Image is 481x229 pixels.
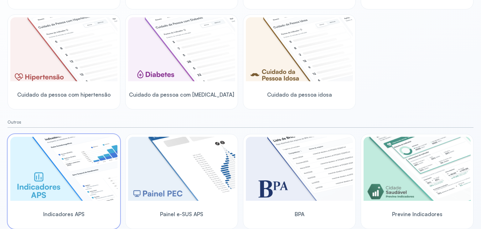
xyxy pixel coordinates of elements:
img: pec-panel.png [128,137,235,201]
img: previne-brasil.png [364,137,471,201]
span: Cuidado da pessoa com hipertensão [17,91,111,98]
small: Outros [8,120,473,125]
span: Previne Indicadores [392,211,442,217]
span: Painel e-SUS APS [160,211,203,217]
span: Cuidado da pessoa idosa [267,91,332,98]
img: aps-indicators.png [10,137,117,201]
span: BPA [295,211,304,217]
img: bpa.png [246,137,353,201]
span: Cuidado da pessoa com [MEDICAL_DATA] [129,91,234,98]
span: Indicadores APS [43,211,85,217]
img: diabetics.png [128,17,235,81]
img: hypertension.png [10,17,117,81]
img: elderly.png [246,17,353,81]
